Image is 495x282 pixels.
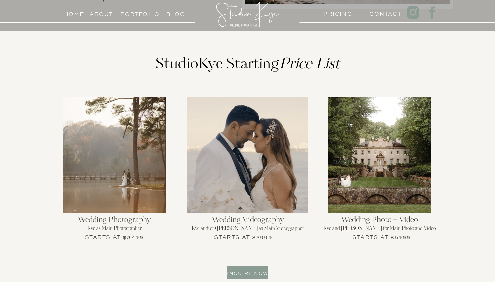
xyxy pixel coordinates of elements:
h3: Starts at $3499 [84,232,144,240]
a: Blog [160,9,191,16]
a: Contact [369,9,395,15]
h2: StudioKye Starting [123,56,372,76]
i: Price List [279,57,340,72]
a: Inquire now [227,269,268,275]
a: Home [61,9,87,16]
h2: Kye as Main Photographer [48,226,180,236]
h2: Wedding Videography [182,216,313,226]
a: About [90,9,113,16]
h2: Wedding Photo + Video [313,216,445,226]
h2: Wedding Photography [48,216,180,226]
h3: Starts at $2999 [213,232,273,240]
a: PRICING [323,9,349,15]
h2: Kye and(or) [PERSON_NAME] as Main Videographer [182,226,313,236]
h3: Starts at $5999 [352,232,412,240]
h2: Kye and [PERSON_NAME] for Main Photo and Video [313,226,445,236]
a: Portfolio [120,9,151,16]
